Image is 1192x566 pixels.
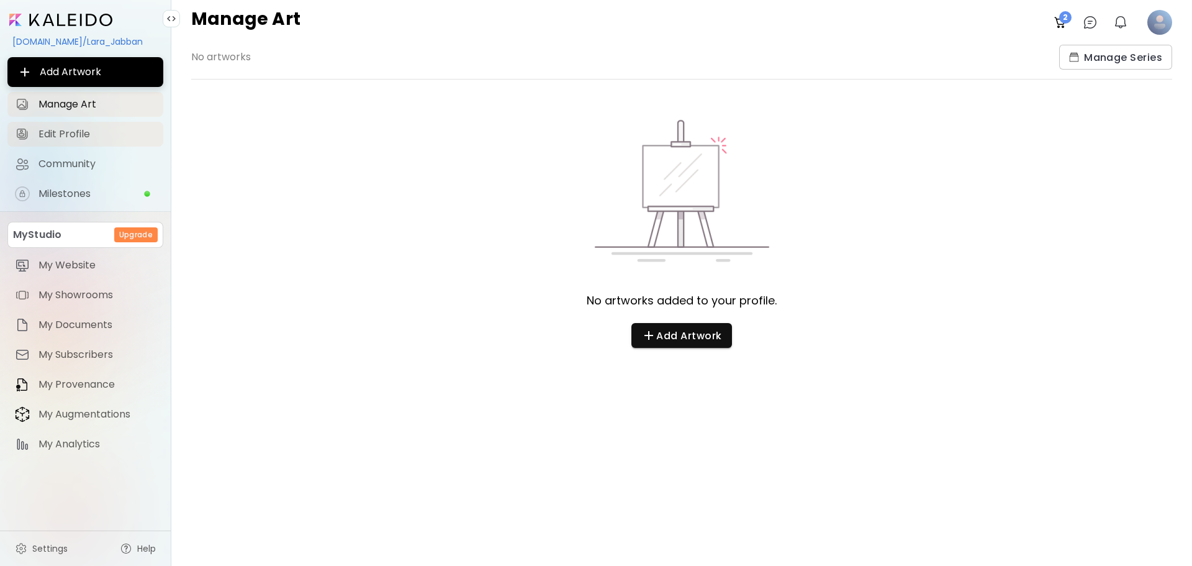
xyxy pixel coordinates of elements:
[137,542,156,555] span: Help
[15,157,30,171] img: Community icon
[15,347,30,362] img: item
[7,342,163,367] a: itemMy Subscribers
[15,317,30,332] img: item
[7,402,163,427] a: itemMy Augmentations
[1053,15,1068,30] img: cart
[191,45,1049,69] span: No artworks
[38,259,156,272] span: My Website
[38,319,156,331] span: My Documents
[7,181,163,206] a: iconcompleteMilestones
[1113,15,1128,30] img: bellIcon
[17,65,153,80] span: Add Artwork
[7,253,163,278] a: itemMy Website
[15,97,30,112] img: Manage Art icon
[1110,12,1131,33] button: bellIcon
[38,438,156,450] span: My Analytics
[15,406,30,422] img: item
[38,128,156,140] span: Edit Profile
[38,98,156,111] span: Manage Art
[15,288,30,303] img: item
[15,542,27,555] img: settings
[191,10,300,35] h4: Manage Art
[38,408,156,421] span: My Augmentations
[7,57,163,87] button: Add Artwork
[15,377,30,392] img: item
[13,227,61,242] p: MyStudio
[7,92,163,117] a: Manage Art iconManage Art
[119,229,153,240] h6: Upgrade
[38,188,143,200] span: Milestones
[7,313,163,337] a: itemMy Documents
[7,122,163,147] a: Edit Profile iconEdit Profile
[7,31,163,52] div: [DOMAIN_NAME]/Lara_Jabban
[7,536,75,561] a: Settings
[1069,52,1079,62] img: collections
[7,432,163,457] a: itemMy Analytics
[631,323,731,348] button: Add Artwork
[15,437,30,452] img: item
[1059,11,1072,24] span: 2
[120,542,132,555] img: help
[38,289,156,301] span: My Showrooms
[15,258,30,273] img: item
[38,378,156,391] span: My Provenance
[587,293,777,308] span: No artworks added to your profile.
[7,152,163,176] a: Community iconCommunity
[1059,45,1172,70] button: collectionsManage Series
[166,14,176,24] img: collapse
[1083,15,1098,30] img: chatIcon
[38,158,156,170] span: Community
[112,536,163,561] a: Help
[38,349,156,361] span: My Subscribers
[32,542,68,555] span: Settings
[7,283,163,308] a: itemMy Showrooms
[641,328,721,343] span: Add Artwork
[15,127,30,142] img: Edit Profile icon
[584,119,780,268] img: 0 state
[7,372,163,397] a: itemMy Provenance
[1069,51,1162,64] span: Manage Series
